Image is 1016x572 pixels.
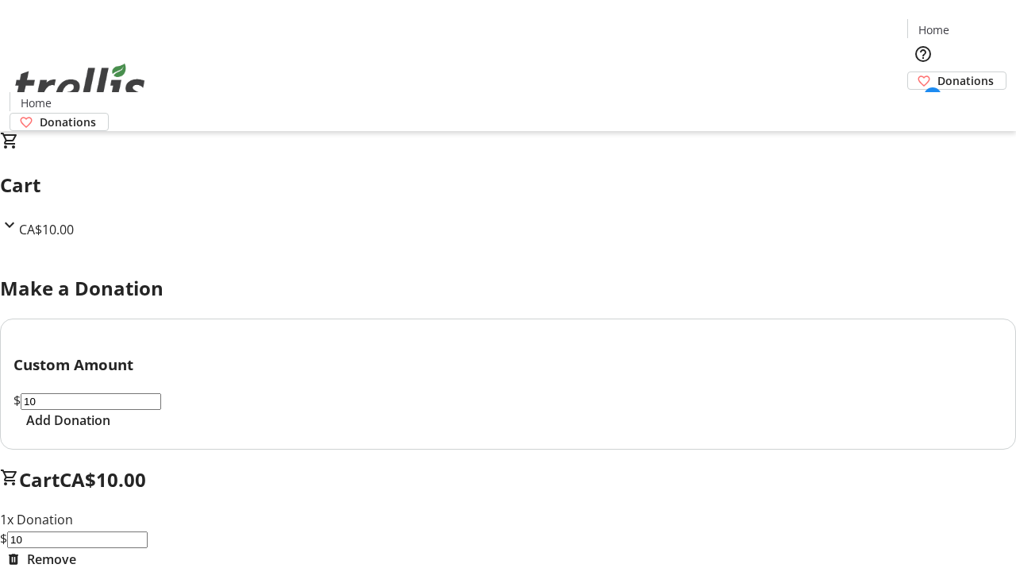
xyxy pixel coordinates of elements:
button: Help [907,38,939,70]
h3: Custom Amount [13,354,1003,376]
span: Donations [937,72,994,89]
a: Donations [907,71,1006,90]
span: CA$10.00 [60,466,146,493]
input: Donation Amount [21,393,161,410]
span: $ [13,392,21,409]
span: Remove [27,550,76,569]
a: Donations [10,113,109,131]
span: Add Donation [26,411,110,430]
button: Cart [907,90,939,122]
img: Orient E2E Organization bFzNIgylTv's Logo [10,46,151,126]
span: Home [918,21,949,38]
a: Home [908,21,959,38]
button: Add Donation [13,411,123,430]
span: CA$10.00 [19,221,74,238]
span: Home [21,95,52,111]
input: Donation Amount [7,531,148,548]
span: Donations [40,114,96,130]
a: Home [10,95,61,111]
